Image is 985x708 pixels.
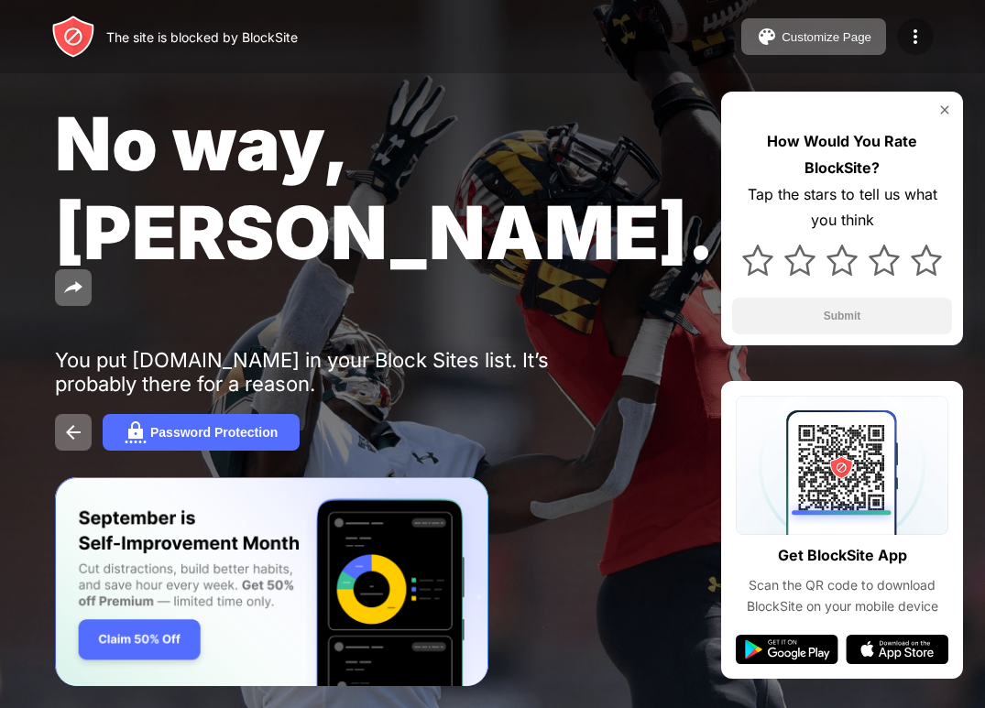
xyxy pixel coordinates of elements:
iframe: Banner [55,477,488,687]
img: share.svg [62,277,84,299]
div: You put [DOMAIN_NAME] in your Block Sites list. It’s probably there for a reason. [55,348,621,396]
div: Password Protection [150,425,278,440]
img: star.svg [784,245,815,276]
img: password.svg [125,421,147,443]
div: The site is blocked by BlockSite [106,29,298,45]
img: star.svg [869,245,900,276]
button: Password Protection [103,414,300,451]
img: app-store.svg [846,635,948,664]
img: pallet.svg [756,26,778,48]
button: Submit [732,298,952,334]
div: How Would You Rate BlockSite? [732,128,952,181]
span: No way, [PERSON_NAME]. [55,99,715,277]
img: star.svg [911,245,942,276]
div: Get BlockSite App [778,542,907,569]
div: Tap the stars to tell us what you think [732,181,952,234]
img: star.svg [742,245,773,276]
img: header-logo.svg [51,15,95,59]
div: Customize Page [782,30,871,44]
img: menu-icon.svg [904,26,926,48]
img: star.svg [826,245,858,276]
div: Scan the QR code to download BlockSite on your mobile device [736,575,948,616]
img: google-play.svg [736,635,838,664]
img: rate-us-close.svg [937,103,952,117]
button: Customize Page [741,18,886,55]
img: back.svg [62,421,84,443]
